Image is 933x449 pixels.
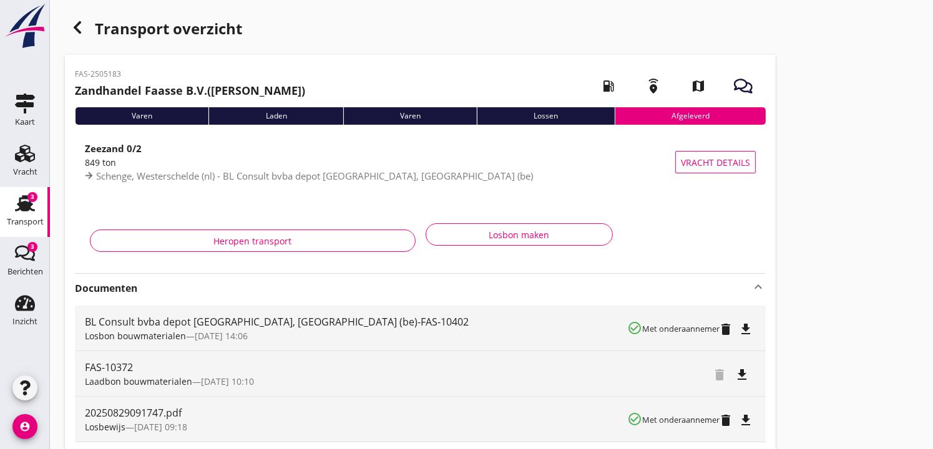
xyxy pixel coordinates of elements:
[642,323,720,334] small: Met onderaannemer
[100,234,405,248] div: Heropen transport
[85,375,628,388] div: —
[735,367,750,382] i: file_download
[75,69,305,80] p: FAS-2505183
[90,229,416,252] button: Heropen transport
[627,412,642,427] i: check_circle_outline
[134,421,187,433] span: [DATE] 09:18
[12,414,37,439] i: account_circle
[615,107,766,125] div: Afgeleverd
[85,314,627,329] div: BL Consult bvba depot [GEOGRAPHIC_DATA], [GEOGRAPHIC_DATA] (be)-FAS-10402
[85,375,192,387] span: Laadbon bouwmaterialen
[85,330,186,342] span: Losbon bouwmaterialen
[85,420,627,433] div: —
[85,405,627,420] div: 20250829091747.pdf
[343,107,477,125] div: Varen
[208,107,343,125] div: Laden
[738,322,753,337] i: file_download
[85,142,142,155] strong: Zeezand 0/2
[636,69,671,104] i: emergency_share
[477,107,614,125] div: Lossen
[85,360,628,375] div: FAS-10372
[7,268,43,276] div: Berichten
[13,168,37,176] div: Vracht
[15,118,35,126] div: Kaart
[426,223,613,246] button: Losbon maken
[75,82,305,99] h2: ([PERSON_NAME])
[2,3,47,49] img: logo-small.a267ee39.svg
[591,69,626,104] i: local_gas_station
[75,107,208,125] div: Varen
[436,228,602,241] div: Losbon maken
[12,317,37,326] div: Inzicht
[642,414,720,425] small: Met onderaannemer
[718,322,733,337] i: delete
[718,413,733,428] i: delete
[96,170,533,182] span: Schenge, Westerschelde (nl) - BL Consult bvba depot [GEOGRAPHIC_DATA], [GEOGRAPHIC_DATA] (be)
[195,330,248,342] span: [DATE] 14:06
[27,192,37,202] div: 3
[75,83,207,98] strong: Zandhandel Faasse B.V.
[75,135,766,190] a: Zeezand 0/2849 tonSchenge, Westerschelde (nl) - BL Consult bvba depot [GEOGRAPHIC_DATA], [GEOGRAP...
[65,15,776,45] div: Transport overzicht
[75,281,751,296] strong: Documenten
[675,151,756,173] button: Vracht details
[681,156,750,169] span: Vracht details
[27,242,37,252] div: 3
[85,329,627,342] div: —
[85,156,675,169] div: 849 ton
[751,279,766,294] i: keyboard_arrow_up
[201,375,254,387] span: [DATE] 10:10
[85,421,125,433] span: Losbewijs
[738,413,753,428] i: file_download
[7,218,44,226] div: Transport
[681,69,716,104] i: map
[627,321,642,336] i: check_circle_outline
